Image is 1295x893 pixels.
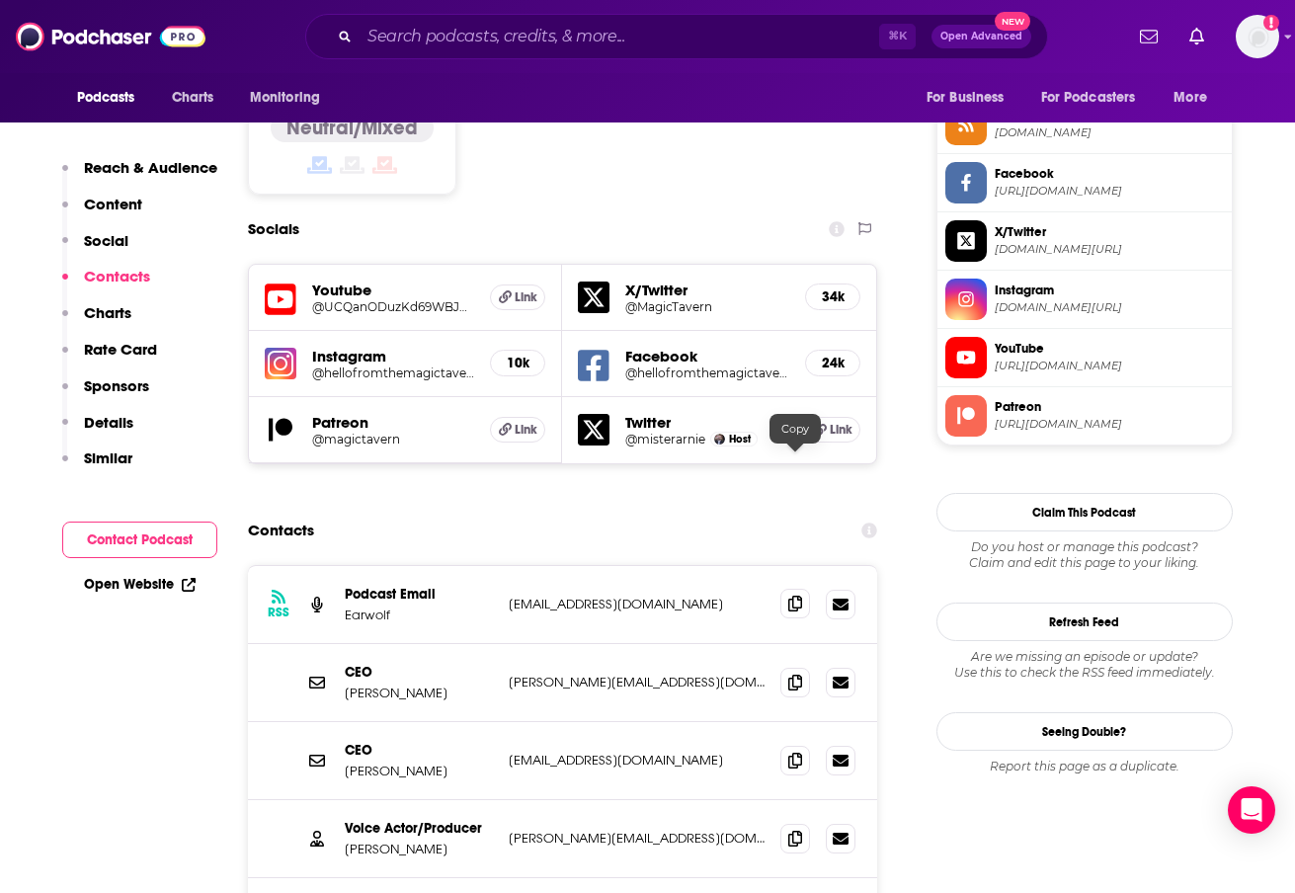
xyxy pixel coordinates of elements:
input: Search podcasts, credits, & more... [360,21,879,52]
span: For Business [927,84,1005,112]
span: More [1174,84,1207,112]
span: Host [729,433,751,446]
p: Reach & Audience [84,158,217,177]
h5: 10k [507,355,528,371]
button: Reach & Audience [62,158,217,195]
span: https://www.facebook.com/hellofromthemagictavern [995,184,1224,199]
p: Sponsors [84,376,149,395]
button: Details [62,413,133,449]
p: CEO [345,664,493,681]
a: Seeing Double? [936,712,1233,751]
span: YouTube [995,340,1224,358]
a: @misterarnie [625,432,705,446]
button: Charts [62,303,131,340]
button: open menu [913,79,1029,117]
a: Podchaser - Follow, Share and Rate Podcasts [16,18,205,55]
span: Link [515,422,537,438]
span: ⌘ K [879,24,916,49]
p: [PERSON_NAME] [345,685,493,701]
a: @magictavern [312,432,475,446]
span: Monitoring [250,84,320,112]
button: Refresh Feed [936,603,1233,641]
h3: RSS [268,605,289,620]
h5: Youtube [312,281,475,299]
button: Contact Podcast [62,522,217,558]
span: Podcasts [77,84,135,112]
p: [PERSON_NAME] [345,841,493,857]
a: Link [490,284,545,310]
p: [EMAIL_ADDRESS][DOMAIN_NAME] [509,596,766,612]
a: RSS Feed[DOMAIN_NAME] [945,104,1224,145]
a: @UCQanODuzKd69WBJmd_6m9Jw [312,299,475,314]
a: @MagicTavern [625,299,789,314]
button: Show profile menu [1236,15,1279,58]
button: open menu [236,79,346,117]
span: Open Advanced [940,32,1022,41]
button: open menu [63,79,161,117]
span: Do you host or manage this podcast? [936,539,1233,555]
p: Similar [84,448,132,467]
div: Claim and edit this page to your liking. [936,539,1233,571]
p: [PERSON_NAME][EMAIL_ADDRESS][DOMAIN_NAME] [509,830,766,847]
img: Arnie Niekamp [714,434,725,445]
span: Link [830,422,852,438]
span: Instagram [995,282,1224,299]
a: @hellofromthemagictavern [625,365,789,380]
a: Link [805,417,860,443]
span: X/Twitter [995,223,1224,241]
a: Patreon[URL][DOMAIN_NAME] [945,395,1224,437]
div: Open Intercom Messenger [1228,786,1275,834]
button: Sponsors [62,376,149,413]
h5: X/Twitter [625,281,789,299]
img: iconImage [265,348,296,379]
span: https://www.youtube.com/channel/UCQanODuzKd69WBJmd_6m9Jw [995,359,1224,373]
h5: Twitter [625,413,789,432]
h5: Instagram [312,347,475,365]
p: Earwolf [345,607,493,623]
button: open menu [1160,79,1232,117]
div: Copy [769,414,821,444]
a: @hellofromthemagictavern [312,365,475,380]
p: Podcast Email [345,586,493,603]
h5: 34k [822,288,844,305]
span: Link [515,289,537,305]
a: Charts [159,79,226,117]
a: Instagram[DOMAIN_NAME][URL] [945,279,1224,320]
h5: 24k [822,355,844,371]
h2: Contacts [248,512,314,549]
span: For Podcasters [1041,84,1136,112]
img: User Profile [1236,15,1279,58]
p: Charts [84,303,131,322]
p: Social [84,231,128,250]
h5: Facebook [625,347,789,365]
p: CEO [345,742,493,759]
span: instagram.com/hellofromthemagictavern [995,300,1224,315]
p: Contacts [84,267,150,285]
a: Show notifications dropdown [1132,20,1166,53]
div: Are we missing an episode or update? Use this to check the RSS feed immediately. [936,649,1233,681]
div: Report this page as a duplicate. [936,759,1233,774]
h4: Neutral/Mixed [286,116,418,140]
span: Logged in as jennevievef [1236,15,1279,58]
div: Search podcasts, credits, & more... [305,14,1048,59]
span: https://www.patreon.com/magictavern [995,417,1224,432]
p: Details [84,413,133,432]
button: open menu [1028,79,1165,117]
span: Patreon [995,398,1224,416]
a: Show notifications dropdown [1181,20,1212,53]
p: [EMAIL_ADDRESS][DOMAIN_NAME] [509,752,766,769]
h5: Patreon [312,413,475,432]
a: X/Twitter[DOMAIN_NAME][URL] [945,220,1224,262]
span: Facebook [995,165,1224,183]
span: twitter.com/MagicTavern [995,242,1224,257]
a: YouTube[URL][DOMAIN_NAME] [945,337,1224,378]
svg: Add a profile image [1263,15,1279,31]
p: Content [84,195,142,213]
